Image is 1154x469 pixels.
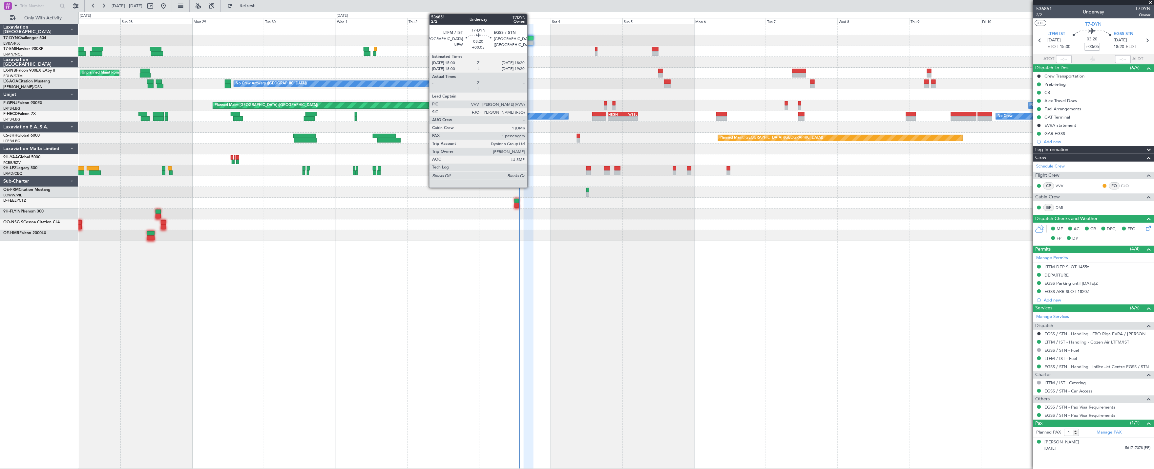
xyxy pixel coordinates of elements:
[466,68,528,78] div: Planned Maint [GEOGRAPHIC_DATA]
[3,155,40,159] a: 9H-YAAGlobal 5000
[3,166,37,170] a: 9H-LPZLegacy 500
[17,16,69,20] span: Only With Activity
[1045,413,1116,418] a: EGSS / STN - Pax Visa Requirements
[3,193,22,198] a: LOWW/VIE
[463,111,478,121] div: No Crew
[1045,388,1093,394] a: EGSS / STN - Car Access
[1044,297,1151,303] div: Add new
[1130,245,1140,252] span: (4/4)
[1036,371,1051,379] span: Charter
[1045,81,1066,87] div: Prebriefing
[1045,446,1056,451] span: [DATE]
[1045,123,1077,128] div: EVRA statement
[1045,380,1086,386] a: LTFM / IST - Catering
[1045,106,1081,112] div: Fuel Arrangements
[623,117,638,121] div: -
[3,155,18,159] span: 9H-YAA
[1073,235,1079,242] span: DP
[1037,255,1068,261] a: Manage Permits
[82,68,140,78] div: Unplanned Maint Roma (Ciampino)
[1048,44,1059,50] span: ETOT
[1087,36,1098,43] span: 03:20
[1036,322,1054,330] span: Dispatch
[1074,226,1080,233] span: AC
[1060,44,1071,50] span: 15:00
[1056,183,1071,189] a: VVV
[407,18,479,24] div: Thu 2
[120,18,192,24] div: Sun 28
[1044,56,1055,62] span: ATOT
[1130,419,1140,426] span: (1/1)
[1036,193,1060,201] span: Cabin Crew
[1045,73,1085,79] div: Crew Transportation
[1045,280,1098,286] div: EGSS Parking until [DATE]Z
[3,101,17,105] span: F-GPNJ
[1045,347,1079,353] a: EGSS / STN - Fuel
[720,133,823,143] div: Planned Maint [GEOGRAPHIC_DATA] ([GEOGRAPHIC_DATA])
[1036,64,1069,72] span: Dispatch To-Dos
[981,18,1053,24] div: Fri 10
[1036,146,1069,154] span: Leg Information
[1045,114,1070,120] div: GAT Terminal
[1083,9,1104,16] div: Underway
[1045,98,1077,103] div: Alex Travel Docs
[1036,172,1060,179] span: Flight Crew
[1031,100,1046,110] div: No Crew
[1044,139,1151,145] div: Add new
[1036,215,1098,223] span: Dispatch Checks and Weather
[1085,21,1102,28] span: T7-DYN
[1036,246,1051,253] span: Permits
[3,188,51,192] a: OE-FRMCitation Mustang
[3,112,36,116] a: F-HECDFalcon 7X
[1130,304,1140,311] span: (6/6)
[3,74,23,78] a: EDLW/DTM
[20,1,58,11] input: Trip Number
[1128,226,1135,233] span: FFC
[838,18,910,24] div: Wed 8
[3,171,22,176] a: LFMD/CEQ
[1036,395,1050,403] span: Others
[337,13,348,19] div: [DATE]
[1056,205,1071,211] a: DMI
[1126,44,1137,50] span: ELDT
[1045,364,1149,369] a: EGSS / STN - Handling - Inflite Jet Centre EGSS / STN
[1045,90,1050,95] div: CB
[1097,429,1122,436] a: Manage PAX
[551,18,623,24] div: Sat 4
[1048,31,1065,37] span: LTFM IST
[1045,356,1077,361] a: LTFM / IST - Fuel
[1045,404,1116,410] a: EGSS / STN - Pax Visa Requirements
[766,18,838,24] div: Tue 7
[1133,56,1144,62] span: ALDT
[3,188,19,192] span: OE-FRM
[1043,204,1054,211] div: ISP
[236,79,307,89] div: No Crew Antwerp ([GEOGRAPHIC_DATA])
[622,18,694,24] div: Sun 5
[1045,272,1069,278] div: DEPARTURE
[1136,5,1151,12] span: T7DYN
[3,220,60,224] a: OO-NSG SCessna Citation CJ4
[1036,304,1053,312] span: Services
[3,41,20,46] a: EVRA/RIX
[1037,163,1065,170] a: Schedule Crew
[1114,37,1127,44] span: [DATE]
[1114,44,1124,50] span: 18:20
[1045,264,1089,270] div: LTFM DEP SLOT 1455z
[609,117,623,121] div: -
[3,106,20,111] a: LFPB/LBG
[1057,226,1063,233] span: MF
[112,3,142,9] span: [DATE] - [DATE]
[1048,37,1061,44] span: [DATE]
[1114,31,1134,37] span: EGSS STN
[3,117,20,122] a: LFPB/LBG
[3,139,20,144] a: LFPB/LBG
[3,79,50,83] a: LX-AOACitation Mustang
[1136,12,1151,18] span: Owner
[909,18,981,24] div: Thu 9
[3,69,16,73] span: LX-INB
[3,36,18,40] span: T7-DYN
[3,231,19,235] span: OE-HMR
[1122,183,1136,189] a: FJO
[1130,64,1140,71] span: (6/6)
[1109,182,1120,190] div: FO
